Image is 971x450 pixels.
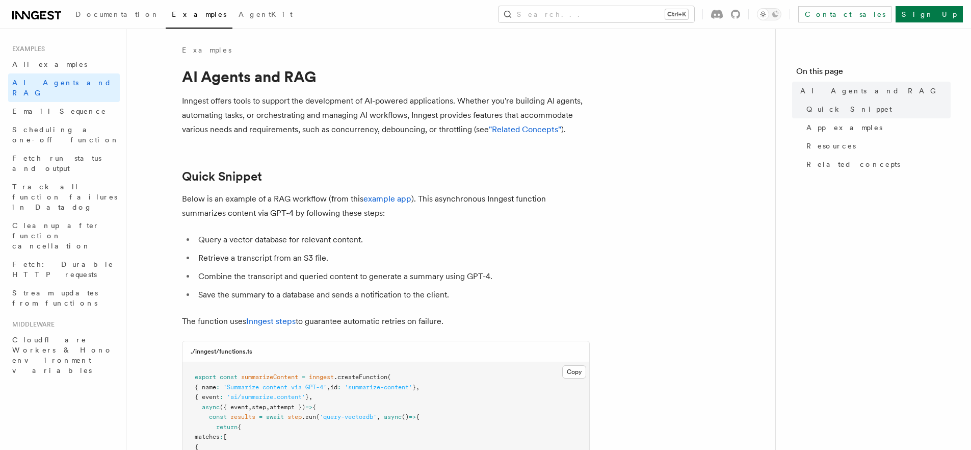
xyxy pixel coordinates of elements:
a: AgentKit [232,3,299,28]
span: = [302,373,305,381]
li: Save the summary to a database and sends a notification to the client. [195,288,590,302]
a: Examples [166,3,232,29]
a: Quick Snippet [802,100,951,118]
h4: On this page [796,65,951,82]
a: Fetch run status and output [8,149,120,178]
span: { name [195,384,216,391]
a: Documentation [69,3,166,28]
span: () [402,413,409,420]
li: Combine the transcript and queried content to generate a summary using GPT-4. [195,269,590,284]
a: App examples [802,118,951,137]
span: = [259,413,263,420]
span: : [220,433,223,440]
span: All examples [12,60,87,68]
span: : [220,393,223,401]
span: .createFunction [334,373,387,381]
a: Cloudflare Workers & Hono environment variables [8,331,120,380]
a: Scheduling a one-off function [8,120,120,149]
span: , [327,384,330,391]
span: { [312,404,316,411]
a: Cleanup after function cancellation [8,216,120,255]
span: Related concepts [806,159,900,169]
span: 'summarize-content' [345,384,412,391]
p: Inngest offers tools to support the development of AI-powered applications. Whether you're buildi... [182,94,590,137]
span: AI Agents and RAG [800,86,941,96]
a: "Related Concepts" [489,124,561,134]
h3: ./inngest/functions.ts [191,347,252,356]
h1: AI Agents and RAG [182,67,590,86]
a: Inngest steps [246,316,296,326]
span: : [337,384,341,391]
a: Track all function failures in Datadog [8,178,120,216]
span: , [266,404,270,411]
a: Sign Up [896,6,963,22]
span: Cleanup after function cancellation [12,221,99,250]
span: matches [195,433,220,440]
span: id [330,384,337,391]
span: Examples [8,45,45,53]
span: Fetch run status and output [12,154,101,172]
span: { [238,423,241,431]
span: step [252,404,266,411]
a: Email Sequence [8,102,120,120]
span: Email Sequence [12,107,107,115]
span: { event [195,393,220,401]
span: 'ai/summarize.content' [227,393,305,401]
a: Stream updates from functions [8,284,120,312]
span: [ [223,433,227,440]
span: , [248,404,252,411]
span: summarizeContent [241,373,298,381]
span: inngest [309,373,334,381]
span: ( [387,373,391,381]
span: Middleware [8,320,55,329]
a: AI Agents and RAG [796,82,951,100]
span: results [230,413,255,420]
button: Copy [562,365,586,379]
p: The function uses to guarantee automatic retries on failure. [182,314,590,329]
button: Toggle dark mode [757,8,781,20]
li: Retrieve a transcript from an S3 file. [195,251,590,265]
span: AI Agents and RAG [12,79,112,97]
span: async [384,413,402,420]
span: const [209,413,227,420]
span: 'Summarize content via GPT-4' [223,384,327,391]
span: ( [316,413,320,420]
span: Stream updates from functions [12,289,98,307]
span: Quick Snippet [806,104,892,114]
a: Contact sales [798,6,891,22]
a: All examples [8,55,120,73]
span: await [266,413,284,420]
span: => [409,413,416,420]
li: Query a vector database for relevant content. [195,233,590,247]
span: return [216,423,238,431]
span: , [377,413,380,420]
span: Resources [806,141,856,151]
button: Search...Ctrl+K [498,6,694,22]
span: step [287,413,302,420]
span: , [416,384,419,391]
span: Cloudflare Workers & Hono environment variables [12,336,113,374]
a: AI Agents and RAG [8,73,120,102]
span: Documentation [75,10,160,18]
a: Quick Snippet [182,169,262,184]
span: , [309,393,312,401]
span: attempt }) [270,404,305,411]
span: } [412,384,416,391]
span: 'query-vectordb' [320,413,377,420]
span: Fetch: Durable HTTP requests [12,260,114,279]
span: => [305,404,312,411]
a: example app [363,194,411,204]
span: Track all function failures in Datadog [12,183,117,211]
p: Below is an example of a RAG workflow (from this ). This asynchronous Inngest function summarizes... [182,192,590,220]
span: const [220,373,238,381]
a: Examples [182,45,231,55]
span: AgentKit [239,10,293,18]
a: Resources [802,137,951,155]
span: } [305,393,309,401]
kbd: Ctrl+K [665,9,688,19]
a: Related concepts [802,155,951,173]
span: Examples [172,10,226,18]
span: { [416,413,419,420]
span: ({ event [220,404,248,411]
span: export [195,373,216,381]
